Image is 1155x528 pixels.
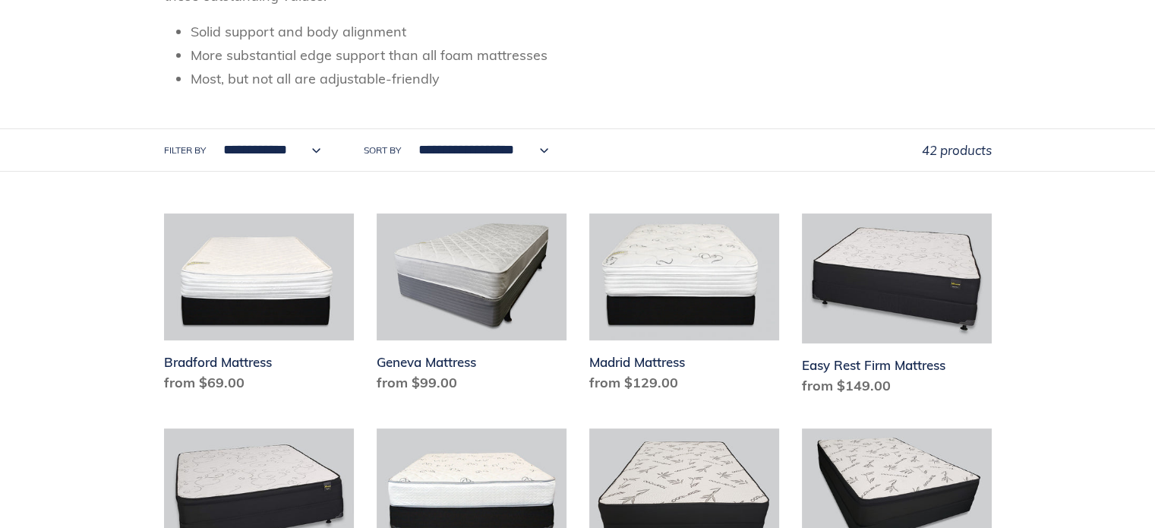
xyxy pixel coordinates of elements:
[589,213,779,399] a: Madrid Mattress
[364,144,401,157] label: Sort by
[802,213,992,402] a: Easy Rest Firm Mattress
[191,68,992,89] li: Most, but not all are adjustable-friendly
[377,213,566,399] a: Geneva Mattress
[164,144,206,157] label: Filter by
[191,21,992,42] li: Solid support and body alignment
[922,142,992,158] span: 42 products
[191,45,992,65] li: More substantial edge support than all foam mattresses
[164,213,354,399] a: Bradford Mattress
